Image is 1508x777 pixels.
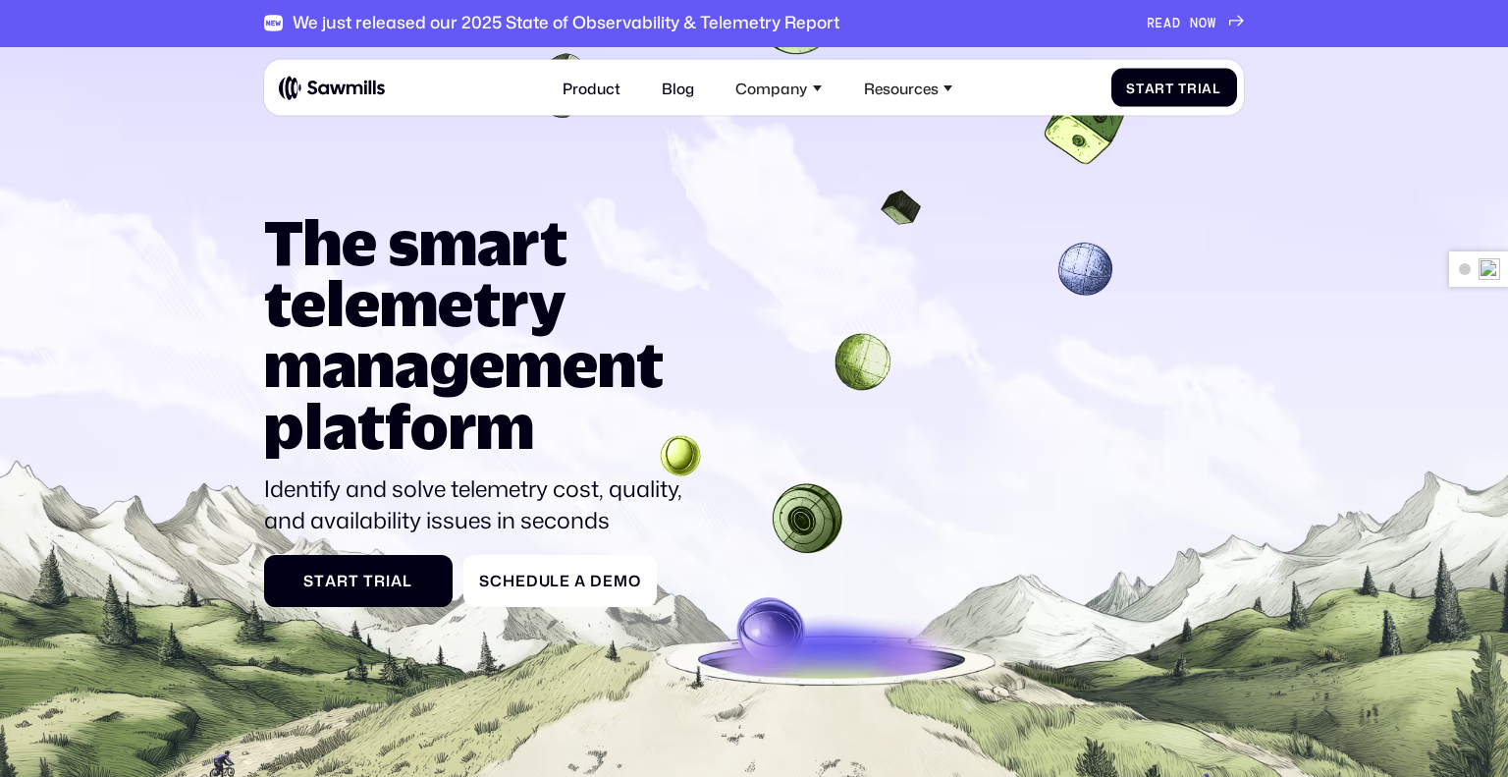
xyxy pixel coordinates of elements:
[1126,80,1136,95] span: S
[314,572,325,589] span: t
[628,572,641,589] span: o
[264,555,453,607] a: StartTrial
[1199,16,1208,31] span: O
[374,572,386,589] span: r
[1165,80,1174,95] span: t
[386,572,391,589] span: i
[603,572,614,589] span: e
[1163,16,1172,31] span: A
[363,572,374,589] span: T
[651,68,706,108] a: Blog
[325,572,337,589] span: a
[614,572,628,589] span: m
[337,572,349,589] span: r
[1187,80,1198,95] span: r
[1147,16,1156,31] span: R
[1155,16,1163,31] span: E
[1147,16,1245,31] a: READNOW
[264,211,701,456] h1: The smart telemetry management platform
[1172,16,1181,31] span: D
[1178,80,1187,95] span: T
[1202,80,1212,95] span: a
[560,572,570,589] span: e
[1136,80,1145,95] span: t
[503,572,515,589] span: h
[574,572,586,589] span: a
[1155,80,1165,95] span: r
[403,572,412,589] span: l
[515,572,526,589] span: e
[864,79,939,96] div: Resources
[264,472,701,536] p: Identify and solve telemetry cost, quality, and availability issues in seconds
[590,572,603,589] span: D
[303,572,314,589] span: S
[391,572,403,589] span: a
[735,79,807,96] div: Company
[1212,80,1221,95] span: l
[1190,16,1199,31] span: N
[1208,16,1216,31] span: W
[1145,80,1156,95] span: a
[293,13,839,33] div: We just released our 2025 State of Observability & Telemetry Report
[1111,69,1237,107] a: StartTrial
[852,68,964,108] div: Resources
[463,555,656,607] a: ScheduleaDemo
[490,572,503,589] span: c
[526,572,539,589] span: d
[349,572,359,589] span: t
[539,572,551,589] span: u
[1198,80,1203,95] span: i
[479,572,490,589] span: S
[552,68,632,108] a: Product
[550,572,560,589] span: l
[725,68,834,108] div: Company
